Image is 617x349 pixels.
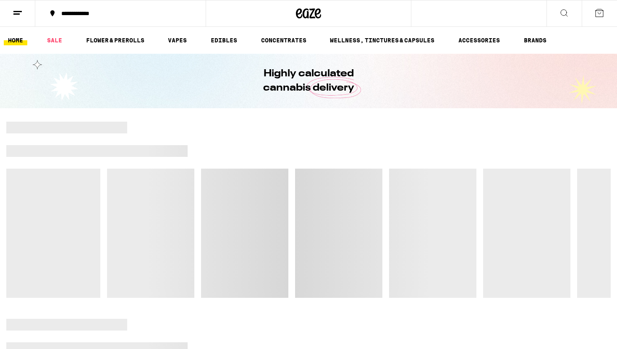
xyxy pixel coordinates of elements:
[326,35,439,45] a: WELLNESS, TINCTURES & CAPSULES
[454,35,504,45] a: ACCESSORIES
[164,35,191,45] a: VAPES
[257,35,311,45] a: CONCENTRATES
[43,35,66,45] a: SALE
[520,35,551,45] a: BRANDS
[207,35,241,45] a: EDIBLES
[4,35,27,45] a: HOME
[82,35,149,45] a: FLOWER & PREROLLS
[239,67,378,95] h1: Highly calculated cannabis delivery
